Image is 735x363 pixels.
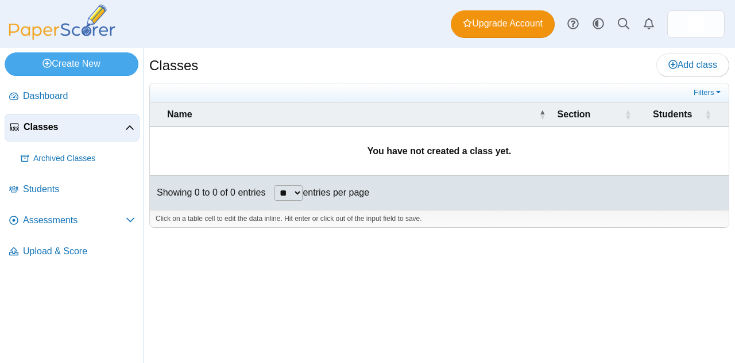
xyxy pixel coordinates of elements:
[5,5,119,40] img: PaperScorer
[23,245,135,258] span: Upload & Score
[23,90,135,102] span: Dashboard
[23,183,135,196] span: Students
[687,15,705,33] img: ps.jhn07qGyN1MHsRL7
[624,109,631,120] span: Section : Activate to sort
[367,146,511,156] b: You have not created a class yet.
[667,10,725,38] a: ps.jhn07qGyN1MHsRL7
[167,108,537,121] span: Name
[463,17,543,30] span: Upgrade Account
[5,207,140,235] a: Assessments
[303,188,369,197] label: entries per page
[705,109,711,120] span: Students : Activate to sort
[5,114,140,142] a: Classes
[5,238,140,266] a: Upload & Score
[149,56,198,75] h1: Classes
[636,12,661,37] a: Alerts
[16,145,140,173] a: Archived Classes
[451,10,555,38] a: Upgrade Account
[24,121,125,133] span: Classes
[539,109,546,120] span: Name : Activate to invert sorting
[5,52,138,75] a: Create New
[5,83,140,110] a: Dashboard
[656,54,729,77] a: Add class
[5,32,119,41] a: PaperScorer
[558,108,622,121] span: Section
[150,175,265,210] div: Showing 0 to 0 of 0 entries
[5,176,140,204] a: Students
[643,108,702,121] span: Students
[23,214,126,227] span: Assessments
[691,87,726,98] a: Filters
[687,15,705,33] span: Michael Brantingham
[150,210,729,227] div: Click on a table cell to edit the data inline. Hit enter or click out of the input field to save.
[668,60,717,70] span: Add class
[33,153,135,165] span: Archived Classes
